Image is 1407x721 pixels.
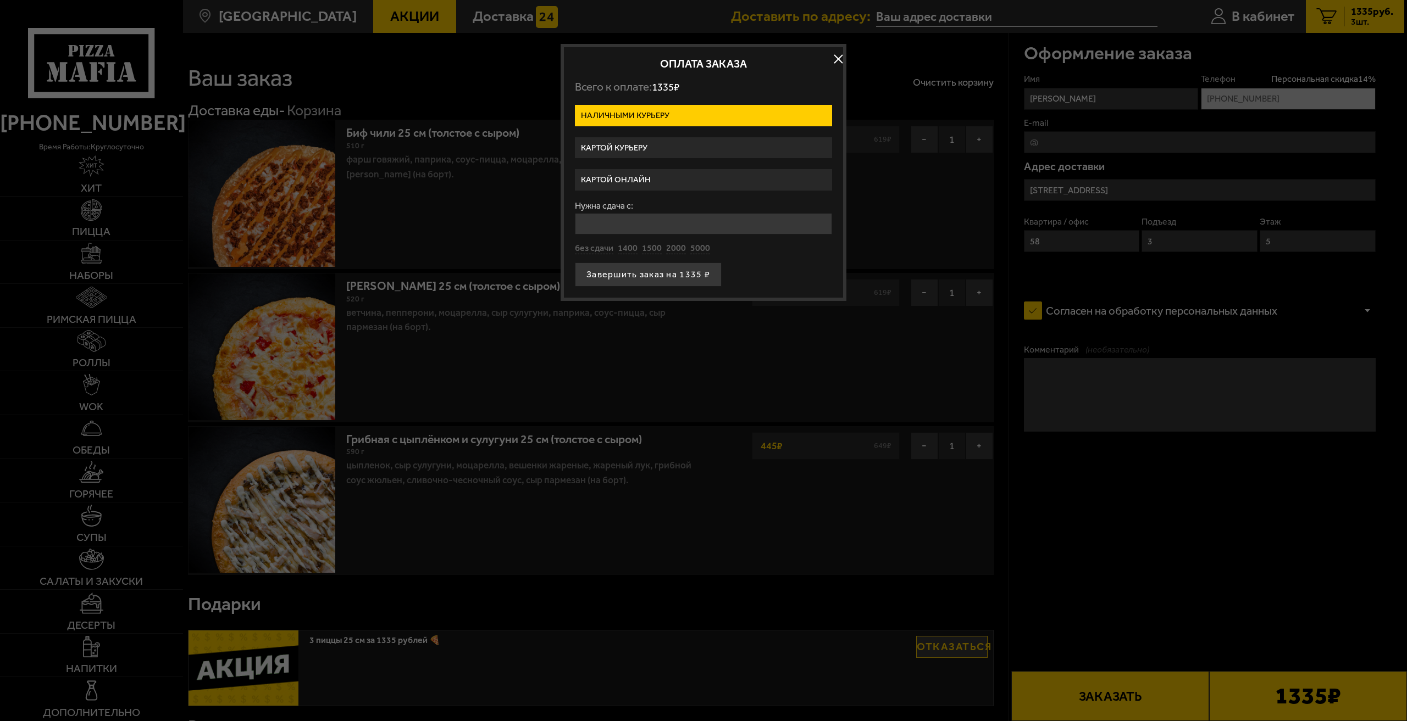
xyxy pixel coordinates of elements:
[575,243,613,255] button: без сдачи
[666,243,686,255] button: 2000
[618,243,638,255] button: 1400
[690,243,710,255] button: 5000
[575,169,832,191] label: Картой онлайн
[575,58,832,69] h2: Оплата заказа
[575,137,832,159] label: Картой курьеру
[642,243,662,255] button: 1500
[575,105,832,126] label: Наличными курьеру
[652,81,679,93] span: 1335 ₽
[575,262,722,287] button: Завершить заказ на 1335 ₽
[575,202,832,210] label: Нужна сдача с:
[575,80,832,94] p: Всего к оплате:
